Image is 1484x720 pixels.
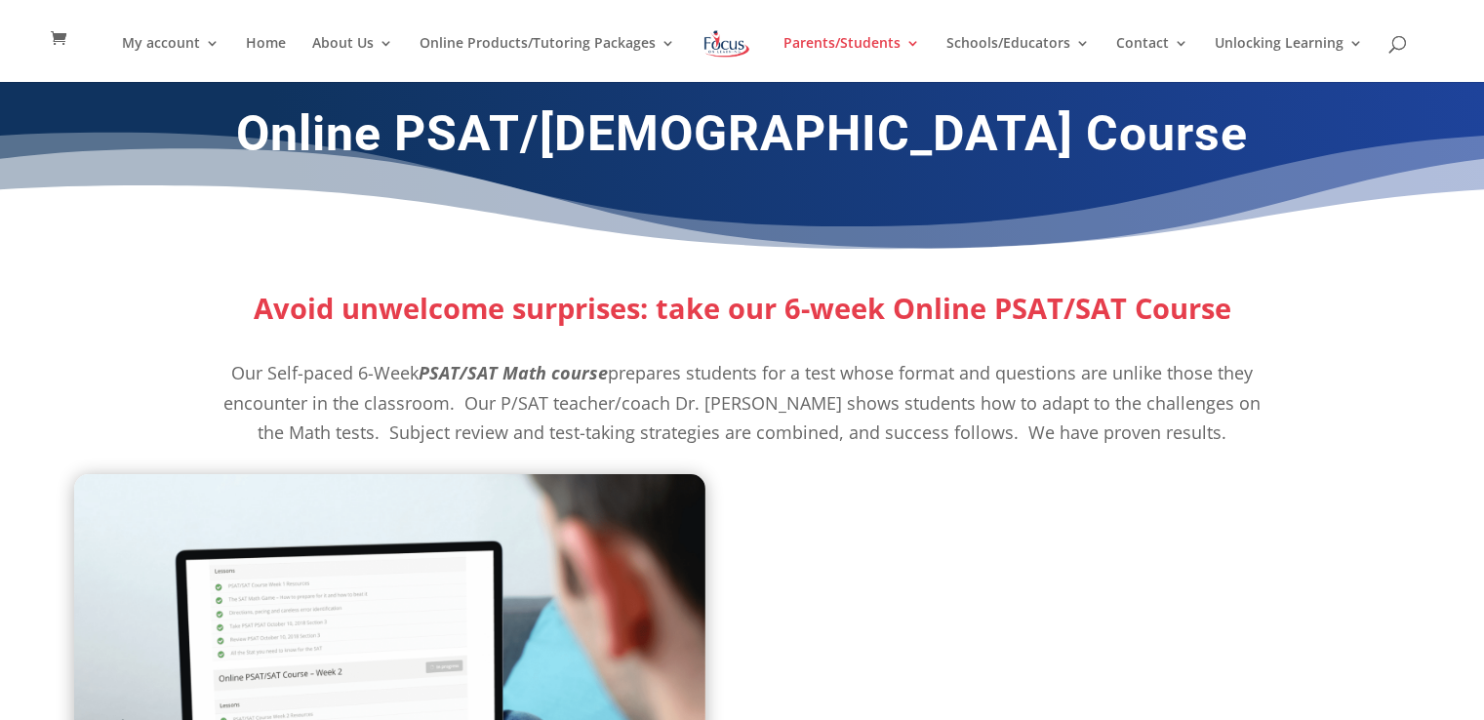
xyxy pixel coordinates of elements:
strong: Avoid unwelcome surprises: take our 6-week Online PSAT/SAT Course [254,289,1231,327]
img: Focus on Learning [702,26,752,61]
a: Online Products/Tutoring Packages [420,36,675,82]
a: My account [122,36,220,82]
a: Parents/Students [783,36,920,82]
h1: Online PSAT/[DEMOGRAPHIC_DATA] Course [216,104,1269,173]
span: Our Self-paced 6-Week [231,361,419,384]
a: Schools/Educators [946,36,1090,82]
a: About Us [312,36,393,82]
a: Unlocking Learning [1215,36,1363,82]
span: prepares students for a test whose format and questions are unlike those they encounter in the cl... [223,361,1261,444]
a: Home [246,36,286,82]
a: Contact [1116,36,1188,82]
i: PSAT/SAT Math course [419,361,608,384]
